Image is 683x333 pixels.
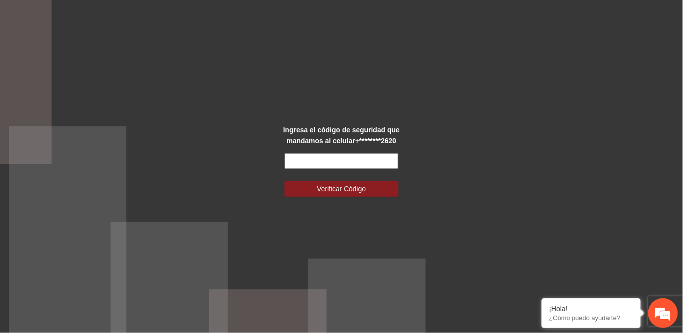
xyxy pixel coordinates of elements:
p: ¿Cómo puedo ayudarte? [549,314,633,322]
div: Minimizar ventana de chat en vivo [163,5,186,29]
textarea: Escriba su mensaje y pulse “Intro” [5,225,189,260]
button: Verificar Código [285,181,398,197]
div: ¡Hola! [549,305,633,313]
div: Chatee con nosotros ahora [52,51,167,63]
strong: Ingresa el código de seguridad que mandamos al celular +********2620 [284,126,400,145]
span: Verificar Código [317,183,366,194]
span: Estamos en línea. [57,110,137,210]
